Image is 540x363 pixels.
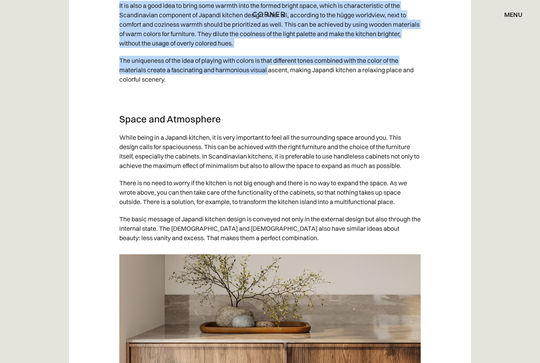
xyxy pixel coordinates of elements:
div: menu [496,8,522,21]
a: home [243,9,297,20]
h3: Space and Atmosphere [119,113,421,125]
p: ‍ [119,88,421,106]
p: The basic message of Japandi kitchen design is conveyed not only in the external design but also ... [119,211,421,247]
p: The uniqueness of the idea of playing with colors is that different tones combined with the color... [119,52,421,88]
p: While being in a Japandi kitchen, it is very important to feel all the surrounding space around y... [119,129,421,175]
div: menu [504,11,522,18]
p: There is no need to worry if the kitchen is not big enough and there is no way to expand the spac... [119,175,421,211]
